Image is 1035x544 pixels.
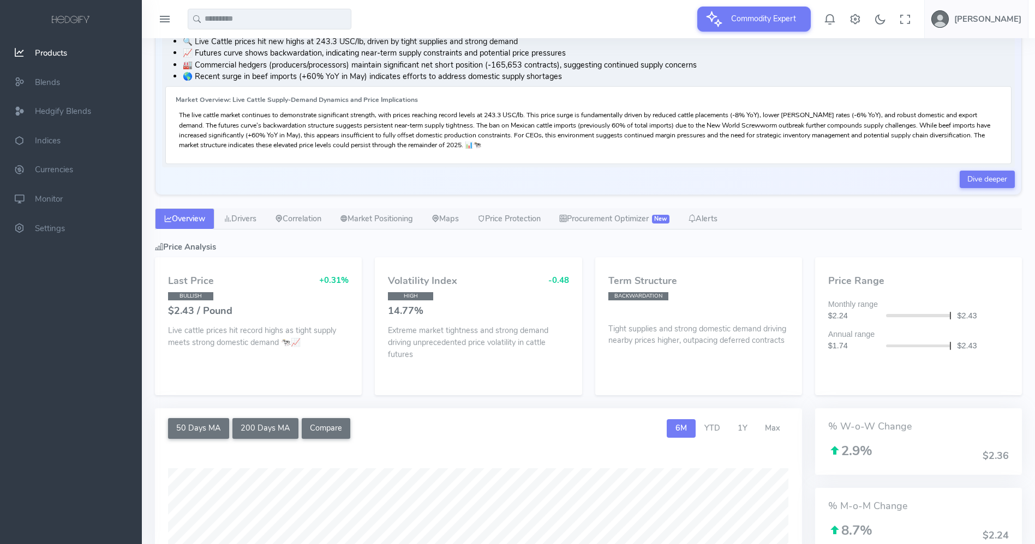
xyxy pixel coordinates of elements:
img: user-image [931,10,949,28]
span: Settings [35,223,65,234]
span: Commodity Expert [725,7,803,31]
div: Monthly range [822,299,1015,311]
h4: Term Structure [608,276,789,287]
li: 🏭 Commercial hedgers (producers/processors) maintain significant net short position (-165,653 con... [183,59,1012,71]
span: -0.48 [548,275,569,286]
h4: $2.36 [983,451,1009,462]
p: Extreme market tightness and strong demand driving unprecedented price volatility in cattle futures [388,325,569,360]
h5: [PERSON_NAME] [954,15,1021,23]
li: 📈 Futures curve shows backwardation, indicating near-term supply constraints and potential price ... [183,47,1012,59]
h4: $2.24 [983,530,1009,541]
span: +0.31% [319,275,349,286]
span: Max [765,422,780,433]
div: $2.24 [822,310,886,322]
h4: Price Range [828,276,1009,287]
span: BULLISH [168,292,213,300]
a: Dive deeper [960,171,1015,188]
span: YTD [704,422,720,433]
span: Indices [35,135,61,146]
span: 2.9% [828,442,872,460]
a: Procurement Optimizer [550,208,679,230]
a: Maps [422,208,468,230]
div: $1.74 [822,340,886,352]
li: 🔍 Live Cattle prices hit new highs at 243.3 USC/lb, driven by tight supplies and strong demand [183,36,1012,48]
p: Live cattle prices hit record highs as tight supply meets strong domestic demand 🐄📈 [168,325,349,348]
div: $2.43 [951,310,1015,322]
h4: % M-o-M Change [828,501,1009,512]
h4: Last Price [168,276,214,287]
a: Market Positioning [331,208,422,230]
div: Annual range [822,329,1015,341]
span: Products [35,47,67,58]
img: logo [50,14,92,26]
span: Monitor [35,194,63,204]
button: 50 Days MA [168,418,229,439]
a: Commodity Expert [697,13,811,24]
a: Overview [155,208,214,230]
h6: Market Overview: Live Cattle Supply-Demand Dynamics and Price Implications [176,96,1001,104]
p: Tight supplies and strong domestic demand driving nearby prices higher, outpacing deferred contracts [608,320,789,347]
h4: 14.77% [388,306,569,317]
a: Price Protection [468,208,550,230]
button: Commodity Expert [697,7,811,32]
span: 1Y [738,422,747,433]
span: 6M [675,422,687,433]
p: The live cattle market continues to demonstrate significant strength, with prices reaching record... [179,110,998,150]
span: Blends [35,77,60,88]
h4: Volatility Index [388,276,457,287]
button: Compare [302,418,351,439]
li: 🌎 Recent surge in beef imports (+60% YoY in May) indicates efforts to address domestic supply sho... [183,71,1012,83]
h4: $2.43 / Pound [168,306,349,317]
span: HIGH [388,292,433,300]
span: BACKWARDATION [608,292,668,300]
div: $2.43 [951,340,1015,352]
a: Correlation [266,208,331,230]
h5: Price Analysis [155,243,1022,251]
span: Hedgify Blends [35,106,91,117]
a: Alerts [679,208,727,230]
button: 200 Days MA [232,418,298,439]
h4: % W-o-W Change [828,421,1009,432]
span: 8.7% [828,522,872,539]
span: Currencies [35,165,73,176]
span: New [652,215,669,223]
a: Drivers [214,208,266,230]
